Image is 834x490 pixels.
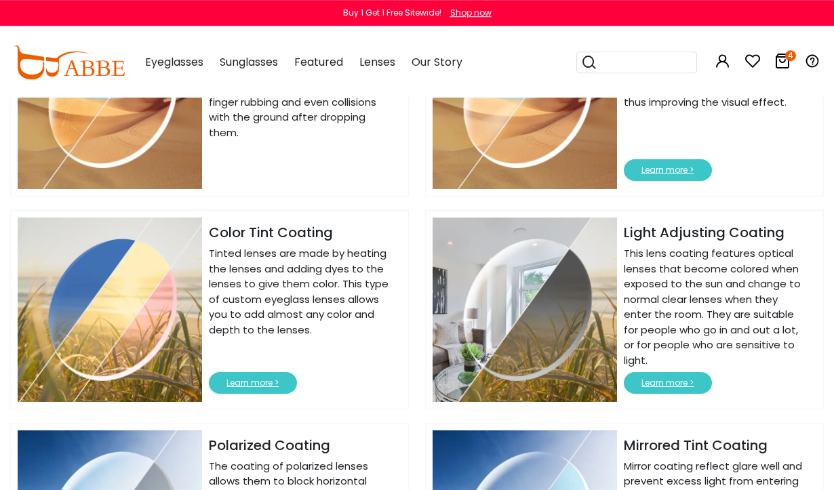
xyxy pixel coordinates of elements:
span: Lenses [359,54,395,70]
p: This lens coating features optical lenses that become colored when exposed to the sun and change ... [624,246,808,368]
h5: Mirrored Tint Coating [624,437,808,453]
p: Tinted lenses are made by heating the lenses and adding dyes to the lenses to give them color. Th... [209,246,393,338]
a: 4 [774,56,791,71]
h5: Color Tint Coating [209,224,393,241]
button: Learn more > [209,372,297,394]
button: Learn more > [624,372,712,394]
span: Sunglasses [220,54,278,70]
a: Learn more > [624,374,712,390]
span: Our Story [412,54,462,70]
span: Featured [294,54,343,70]
i: 4 [785,50,796,61]
h5: Polarized Coating [209,437,393,453]
a: Learn more > [624,161,712,177]
a: Shop now [443,7,492,18]
div: Buy 1 Get 1 Free Sitewide! [343,7,441,19]
button: Learn more > [624,159,712,181]
div: Shop now [450,7,492,19]
h5: Light Adjusting Coating [624,224,808,241]
img: Color Tint Coating [18,218,202,402]
a: Learn more > [209,374,297,390]
img: Light Adjusting Coating [433,218,617,402]
img: abbeglasses.com [14,45,125,79]
span: Eyeglasses [145,54,203,70]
